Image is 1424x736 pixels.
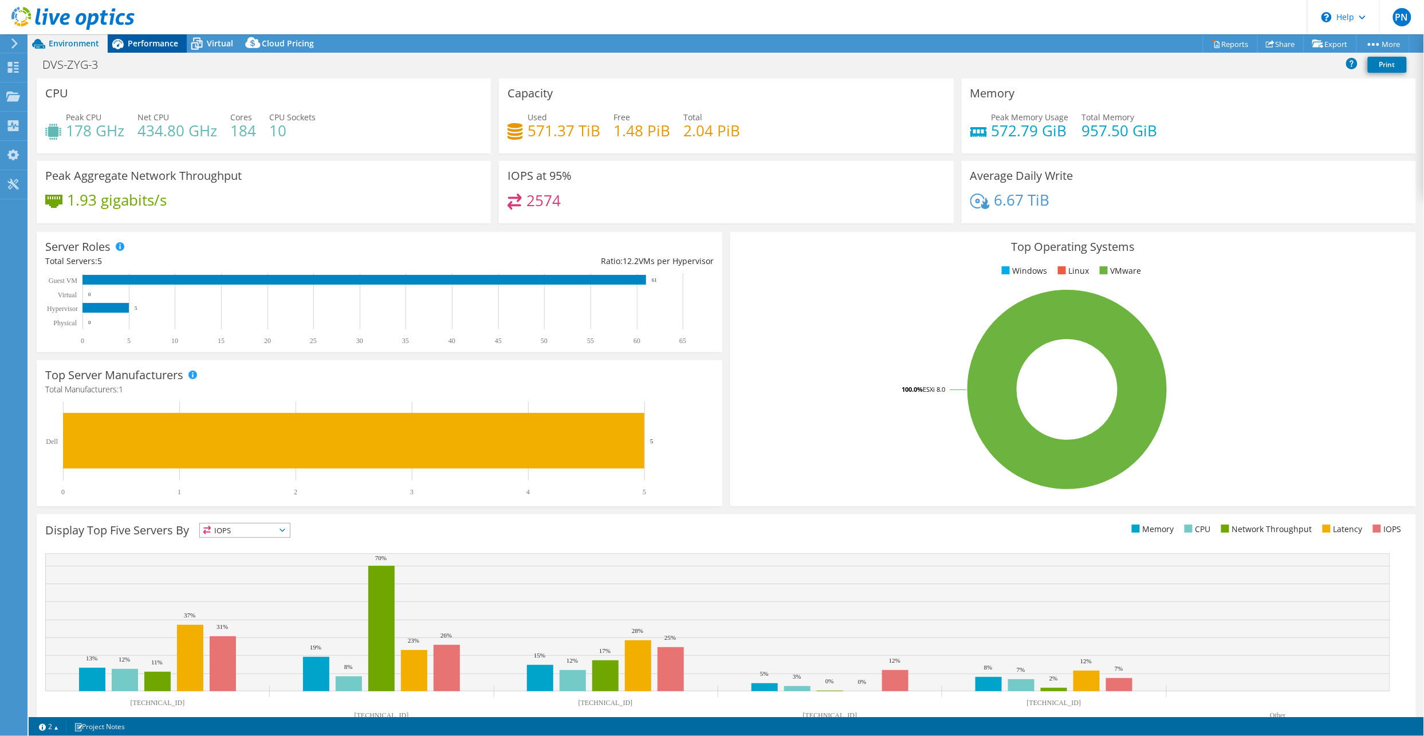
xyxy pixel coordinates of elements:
text: [TECHNICAL_ID] [1027,699,1081,707]
span: PN [1393,8,1411,26]
h3: Top Server Manufacturers [45,369,183,381]
h3: Server Roles [45,241,111,253]
text: 5% [760,670,769,677]
text: 3 [410,488,414,496]
span: Free [613,112,630,123]
text: Dell [46,438,58,446]
text: Guest VM [49,277,77,285]
text: 0 [88,320,91,325]
text: 28% [632,627,643,634]
text: 55 [587,337,594,345]
li: Network Throughput [1218,523,1312,536]
text: Physical [53,319,77,327]
text: 0 [88,292,91,297]
text: 61 [652,277,657,283]
text: 12% [567,657,578,664]
span: Environment [49,38,99,49]
h4: 1.93 gigabits/s [67,194,167,206]
li: VMware [1097,265,1142,277]
span: Cloud Pricing [262,38,314,49]
text: 5 [650,438,654,444]
h4: 184 [230,124,256,137]
h3: IOPS at 95% [508,170,572,182]
text: 11% [151,659,163,666]
span: IOPS [200,524,290,537]
h4: 6.67 TiB [994,194,1050,206]
h4: 434.80 GHz [137,124,217,137]
span: Total Memory [1082,112,1135,123]
text: 30 [356,337,363,345]
text: 65 [679,337,686,345]
text: 2 [294,488,297,496]
text: 5 [643,488,646,496]
h3: Average Daily Write [970,170,1073,182]
h3: Capacity [508,87,553,100]
text: 31% [217,623,228,630]
span: 12.2 [623,255,639,266]
li: Linux [1055,265,1089,277]
h4: 571.37 TiB [528,124,600,137]
text: 7% [1115,665,1123,672]
a: Share [1257,35,1304,53]
text: 12% [889,657,900,664]
li: IOPS [1370,523,1402,536]
li: Latency [1320,523,1363,536]
text: 0% [858,678,867,685]
h4: 10 [269,124,316,137]
li: CPU [1182,523,1211,536]
text: Hypervisor [47,305,78,313]
span: Total [683,112,702,123]
h4: 1.48 PiB [613,124,670,137]
text: 45 [495,337,502,345]
text: 12% [119,656,130,663]
a: 2 [31,719,66,734]
a: Print [1368,57,1407,73]
text: 1 [178,488,181,496]
text: 37% [184,612,195,619]
h3: CPU [45,87,68,100]
span: Peak Memory Usage [992,112,1069,123]
text: 5 [135,305,137,311]
text: 17% [599,647,611,654]
text: 25 [310,337,317,345]
h4: 2574 [526,194,561,207]
text: [TECHNICAL_ID] [131,699,185,707]
span: Used [528,112,547,123]
h3: Peak Aggregate Network Throughput [45,170,242,182]
text: 25% [664,634,676,641]
text: 2% [1049,675,1058,682]
text: 7% [1017,666,1025,673]
text: 70% [375,554,387,561]
text: 5 [127,337,131,345]
a: More [1356,35,1410,53]
h4: 957.50 GiB [1082,124,1158,137]
text: Other [1270,711,1285,719]
text: 4 [526,488,530,496]
span: Net CPU [137,112,169,123]
h4: 2.04 PiB [683,124,740,137]
text: 19% [310,644,321,651]
text: 50 [541,337,548,345]
h3: Top Operating Systems [739,241,1407,253]
li: Windows [999,265,1048,277]
a: Export [1304,35,1357,53]
span: Performance [128,38,178,49]
text: 0 [81,337,84,345]
text: 20 [264,337,271,345]
text: 15 [218,337,225,345]
text: 15% [534,652,545,659]
div: Total Servers: [45,255,379,267]
text: [TECHNICAL_ID] [803,711,857,719]
span: Virtual [207,38,233,49]
h3: Memory [970,87,1015,100]
span: 5 [97,255,102,266]
text: Virtual [58,291,77,299]
li: Memory [1129,523,1174,536]
text: 26% [440,632,452,639]
text: 13% [86,655,97,662]
span: Peak CPU [66,112,101,123]
svg: \n [1321,12,1332,22]
text: 35 [402,337,409,345]
text: 40 [449,337,455,345]
h4: 178 GHz [66,124,124,137]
